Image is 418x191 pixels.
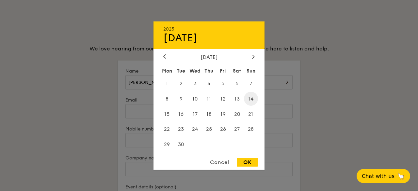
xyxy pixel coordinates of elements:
[174,65,188,76] div: Tue
[397,172,405,180] span: 🦙
[163,26,255,32] div: 2025
[188,92,202,106] span: 10
[244,92,258,106] span: 14
[160,92,174,106] span: 8
[230,76,244,90] span: 6
[174,138,188,152] span: 30
[188,76,202,90] span: 3
[188,122,202,136] span: 24
[244,65,258,76] div: Sun
[202,92,216,106] span: 11
[230,122,244,136] span: 27
[216,107,230,121] span: 19
[174,107,188,121] span: 16
[244,122,258,136] span: 28
[230,65,244,76] div: Sat
[216,92,230,106] span: 12
[203,158,235,167] div: Cancel
[174,76,188,90] span: 2
[202,122,216,136] span: 25
[188,107,202,121] span: 17
[160,107,174,121] span: 15
[202,65,216,76] div: Thu
[216,76,230,90] span: 5
[357,169,410,183] button: Chat with us🦙
[163,32,255,44] div: [DATE]
[230,92,244,106] span: 13
[216,65,230,76] div: Fri
[362,173,394,179] span: Chat with us
[202,76,216,90] span: 4
[160,76,174,90] span: 1
[174,122,188,136] span: 23
[244,107,258,121] span: 21
[163,54,255,60] div: [DATE]
[160,138,174,152] span: 29
[230,107,244,121] span: 20
[174,92,188,106] span: 9
[160,65,174,76] div: Mon
[216,122,230,136] span: 26
[202,107,216,121] span: 18
[160,122,174,136] span: 22
[244,76,258,90] span: 7
[237,158,258,167] div: OK
[188,65,202,76] div: Wed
